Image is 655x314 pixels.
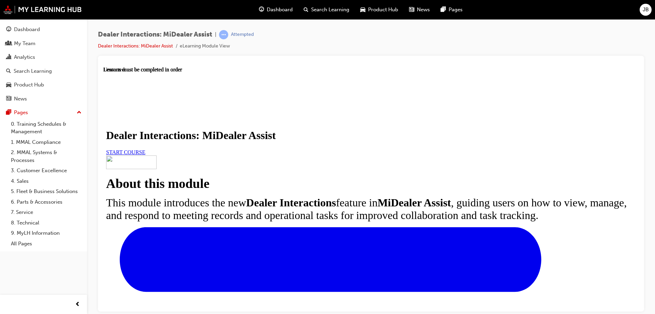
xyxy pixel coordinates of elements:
[360,5,365,14] span: car-icon
[14,109,28,117] div: Pages
[368,6,398,14] span: Product Hub
[3,130,523,155] span: This module introduces the new feature in , guiding users on how to view, manage, and respond to ...
[14,95,27,103] div: News
[8,176,84,187] a: 4. Sales
[417,6,430,14] span: News
[6,27,11,33] span: guage-icon
[8,165,84,176] a: 3. Customer Excellence
[6,110,11,116] span: pages-icon
[14,26,40,33] div: Dashboard
[215,31,216,39] span: |
[143,130,233,142] strong: Dealer Interactions
[409,5,414,14] span: news-icon
[259,5,264,14] span: guage-icon
[98,43,173,49] a: Dealer Interactions: MiDealer Assist
[253,3,298,17] a: guage-iconDashboard
[98,31,212,39] span: Dealer Interactions: MiDealer Assist
[304,5,308,14] span: search-icon
[6,82,11,88] span: car-icon
[3,106,84,119] button: Pages
[435,3,468,17] a: pages-iconPages
[180,42,230,50] li: eLearning Module View
[219,30,228,39] span: learningRecordVerb_ATTEMPT-icon
[3,23,84,36] a: Dashboard
[14,40,35,47] div: My Team
[3,37,84,50] a: My Team
[14,81,44,89] div: Product Hub
[8,119,84,137] a: 0. Training Schedules & Management
[3,65,84,78] a: Search Learning
[75,300,80,309] span: prev-icon
[6,96,11,102] span: news-icon
[14,67,52,75] div: Search Learning
[14,53,35,61] div: Analytics
[8,197,84,207] a: 6. Parts & Accessories
[6,68,11,74] span: search-icon
[231,31,254,38] div: Attempted
[3,93,84,105] a: News
[355,3,404,17] a: car-iconProduct Hub
[640,4,652,16] button: JB
[6,41,11,47] span: people-icon
[3,83,42,88] a: START COURSE
[298,3,355,17] a: search-iconSearch Learning
[77,108,82,117] span: up-icon
[274,130,348,142] strong: MiDealer Assist
[267,6,293,14] span: Dashboard
[3,5,82,14] img: mmal
[3,51,84,64] a: Analytics
[3,63,533,75] h1: Dealer Interactions: MiDealer Assist
[3,22,84,106] button: DashboardMy TeamAnalyticsSearch LearningProduct HubNews
[6,54,11,60] span: chart-icon
[8,207,84,218] a: 7. Service
[441,5,446,14] span: pages-icon
[8,147,84,165] a: 2. MMAL Systems & Processes
[3,110,106,124] strong: About this module
[311,6,349,14] span: Search Learning
[8,137,84,148] a: 1. MMAL Compliance
[8,228,84,238] a: 9. MyLH Information
[449,6,463,14] span: Pages
[404,3,435,17] a: news-iconNews
[643,6,649,14] span: JB
[3,79,84,91] a: Product Hub
[8,186,84,197] a: 5. Fleet & Business Solutions
[8,238,84,249] a: All Pages
[8,218,84,228] a: 8. Technical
